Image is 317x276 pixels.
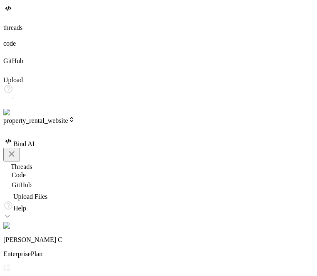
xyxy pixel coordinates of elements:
[3,236,314,244] p: [PERSON_NAME] C
[12,181,32,188] span: GitHub
[3,76,23,83] label: Upload
[3,109,30,116] img: settings
[13,193,47,200] span: Upload Files
[13,205,26,212] span: Help
[3,24,22,31] label: threads
[12,171,26,178] span: Code
[3,117,75,124] span: property_rental_website
[13,140,35,147] span: Bind AI
[3,57,23,64] label: GitHub
[11,163,32,170] span: Threads
[3,40,16,47] label: code
[3,222,30,230] img: settings
[3,250,314,258] p: Enterprise Plan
